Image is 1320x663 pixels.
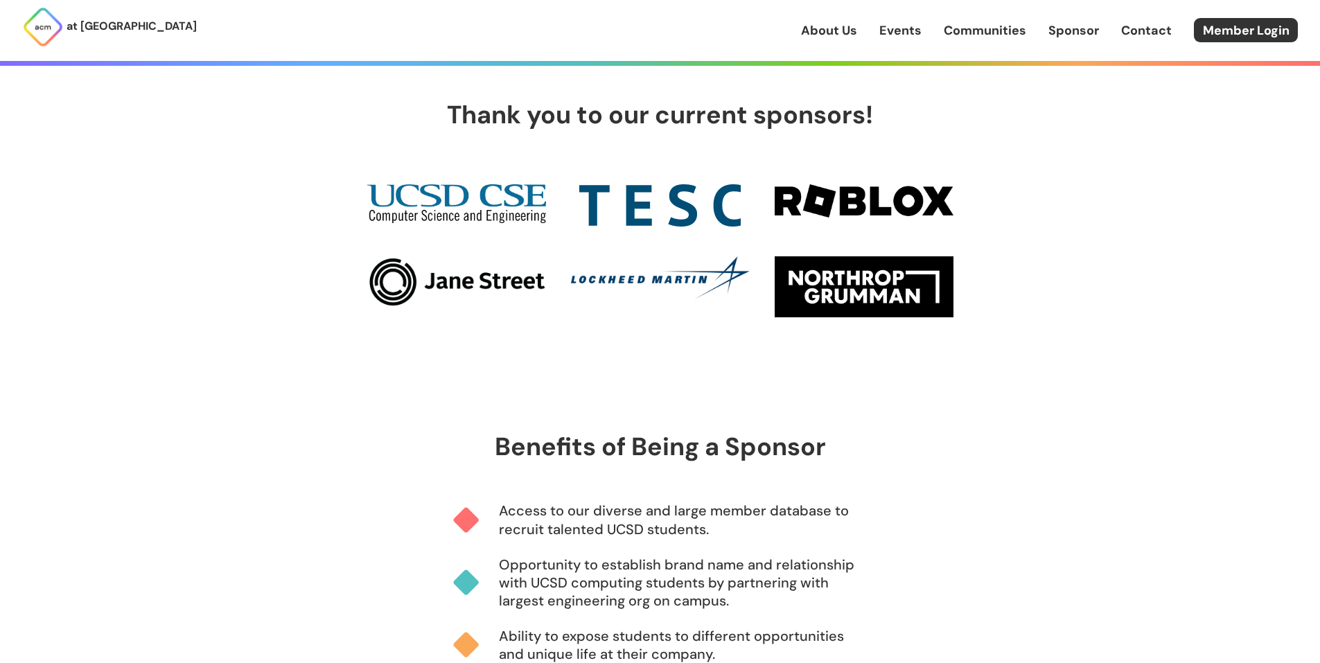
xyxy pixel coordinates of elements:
img: Jane Street [367,256,546,307]
a: at [GEOGRAPHIC_DATA] [22,6,197,48]
p: at [GEOGRAPHIC_DATA] [67,17,197,35]
p: Opportunity to establish brand name and relationship with UCSD computing students by partnering w... [499,556,868,610]
img: Lockheed Martin [571,256,750,299]
img: Roblox [775,184,953,218]
a: Communities [944,21,1026,39]
a: Events [879,21,922,39]
img: ACM Logo [22,6,64,48]
img: CSE [367,184,546,223]
img: a Yellow bullet [452,631,499,659]
h1: Benefits of Being a Sponsor [495,433,826,461]
img: TESC [579,184,741,227]
p: Ability to expose students to different opportunities and unique life at their company. [499,627,868,663]
img: Northrop Grumman [775,256,953,317]
a: About Us [801,21,857,39]
a: Contact [1121,21,1172,39]
p: Access to our diverse and large member database to recruit talented UCSD students. [499,502,868,538]
img: turquoise bullet [452,569,499,596]
img: red bullet [452,506,499,534]
a: Member Login [1194,18,1298,42]
h1: Thank you to our current sponsors! [419,101,901,129]
a: Sponsor [1048,21,1099,39]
